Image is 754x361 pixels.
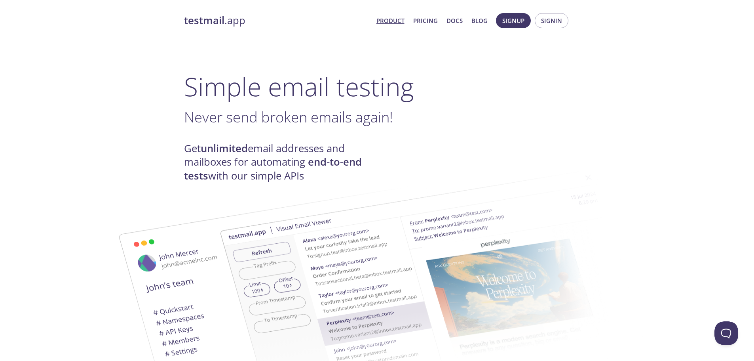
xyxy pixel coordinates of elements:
h1: Simple email testing [184,71,570,102]
span: Never send broken emails again! [184,107,393,127]
a: testmail.app [184,14,370,27]
button: Signin [535,13,568,28]
a: Pricing [413,15,438,26]
a: Product [376,15,405,26]
strong: end-to-end tests [184,155,362,182]
strong: testmail [184,13,224,27]
h4: Get email addresses and mailboxes for automating with our simple APIs [184,142,377,183]
span: Signup [502,15,524,26]
iframe: Help Scout Beacon - Open [714,321,738,345]
a: Blog [471,15,488,26]
span: Signin [541,15,562,26]
strong: unlimited [201,141,248,155]
button: Signup [496,13,531,28]
a: Docs [446,15,463,26]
